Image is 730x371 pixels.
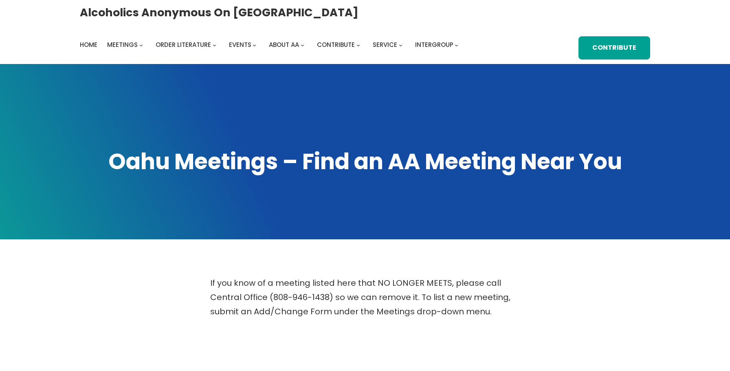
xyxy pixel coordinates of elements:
a: Intergroup [415,39,453,51]
span: Intergroup [415,40,453,49]
button: Contribute submenu [356,43,360,47]
a: Alcoholics Anonymous on [GEOGRAPHIC_DATA] [80,3,358,22]
span: Contribute [317,40,355,49]
button: Order Literature submenu [213,43,216,47]
span: Home [80,40,97,49]
span: Events [229,40,251,49]
a: Home [80,39,97,51]
a: Events [229,39,251,51]
span: Order Literature [156,40,211,49]
a: Meetings [107,39,138,51]
nav: Intergroup [80,39,461,51]
a: Contribute [578,36,650,60]
button: Intergroup submenu [455,43,458,47]
button: Meetings submenu [139,43,143,47]
h1: Oahu Meetings – Find an AA Meeting Near You [80,147,650,177]
button: Service submenu [399,43,402,47]
button: About AA submenu [301,43,304,47]
button: Events submenu [253,43,256,47]
a: Contribute [317,39,355,51]
a: About AA [269,39,299,51]
span: About AA [269,40,299,49]
span: Service [373,40,397,49]
p: If you know of a meeting listed here that NO LONGER MEETS, please call Central Office (808-946-14... [210,276,520,319]
span: Meetings [107,40,138,49]
a: Service [373,39,397,51]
